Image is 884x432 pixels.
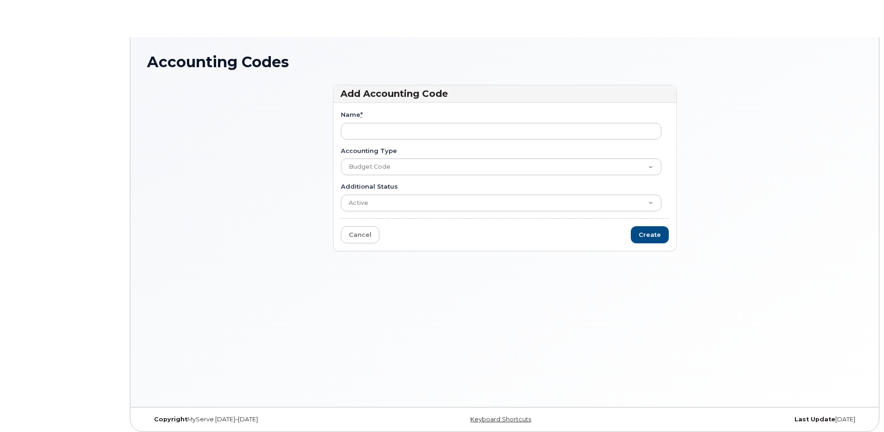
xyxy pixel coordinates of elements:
a: Keyboard Shortcuts [470,416,531,423]
a: Cancel [341,226,379,243]
strong: Last Update [794,416,835,423]
strong: Copyright [154,416,187,423]
h3: Add Accounting Code [340,88,669,100]
label: Accounting Type [341,146,397,155]
abbr: required [360,111,363,118]
label: Additional Status [341,182,398,191]
div: [DATE] [624,416,862,423]
h1: Accounting Codes [147,54,862,70]
input: Create [631,226,669,243]
div: MyServe [DATE]–[DATE] [147,416,385,423]
label: Name [341,110,363,119]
